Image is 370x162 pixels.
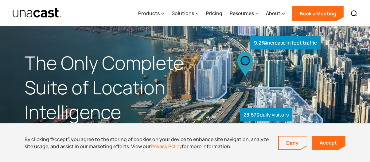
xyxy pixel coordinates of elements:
[254,39,266,46] strong: 9.2%
[172,10,194,17] div: Solutions
[151,143,182,150] a: Privacy Policy
[12,8,62,18] a: home
[312,136,345,150] a: Accept
[230,10,254,17] div: Resources
[230,1,259,26] div: Resources
[172,1,199,26] div: Solutions
[25,136,269,150] div: By clicking “Accept”, you agree to the storing of cookies on your device to enhance site navigati...
[138,1,164,26] div: Products
[266,1,285,26] div: About
[243,111,260,118] strong: 23,570
[292,6,344,21] a: Book a Meeting
[266,10,280,17] div: About
[138,10,160,17] div: Products
[240,108,292,121] div: daily visitors
[12,8,62,18] img: Unacast text logo
[206,1,222,26] a: Pricing
[250,36,321,49] div: increase in foot traffic
[350,10,358,17] img: Search icon
[25,51,185,149] h1: The Only Complete Suite of Location Intelligence Solutions
[279,136,307,149] a: Deny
